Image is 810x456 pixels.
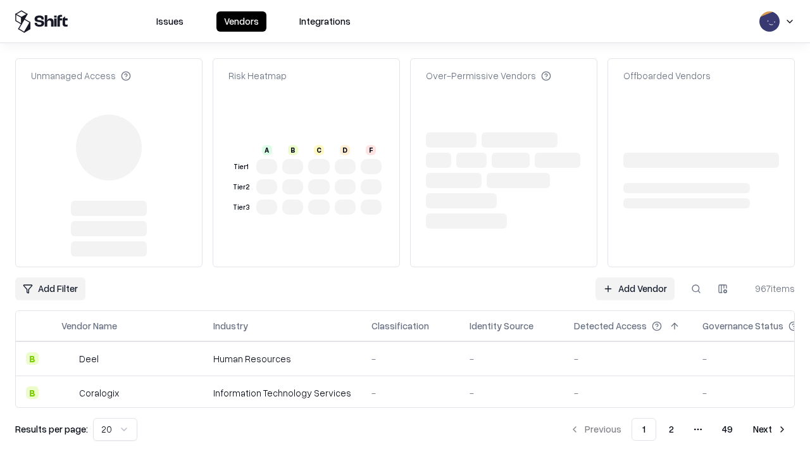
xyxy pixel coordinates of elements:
div: B [26,386,39,399]
div: Industry [213,319,248,332]
div: Tier 2 [231,182,251,193]
div: - [470,386,554,400]
button: Integrations [292,11,358,32]
div: 967 items [744,282,795,295]
div: Deel [79,352,99,365]
div: - [574,352,682,365]
div: C [314,145,324,155]
div: B [26,352,39,365]
div: Over-Permissive Vendors [426,69,551,82]
div: Information Technology Services [213,386,351,400]
button: Issues [149,11,191,32]
div: Tier 1 [231,161,251,172]
div: Governance Status [702,319,783,332]
div: - [371,352,449,365]
div: Tier 3 [231,202,251,213]
a: Add Vendor [595,277,675,300]
div: F [366,145,376,155]
div: A [262,145,272,155]
div: Human Resources [213,352,351,365]
div: Offboarded Vendors [623,69,711,82]
div: Vendor Name [61,319,117,332]
button: 49 [712,418,743,441]
button: Next [745,418,795,441]
img: Coralogix [61,386,74,399]
button: 2 [659,418,684,441]
button: 1 [632,418,656,441]
div: - [371,386,449,400]
div: Unmanaged Access [31,69,131,82]
div: - [470,352,554,365]
div: Risk Heatmap [228,69,287,82]
p: Results per page: [15,422,88,436]
div: Identity Source [470,319,533,332]
button: Vendors [216,11,266,32]
nav: pagination [562,418,795,441]
img: Deel [61,352,74,365]
div: D [340,145,350,155]
div: - [574,386,682,400]
button: Add Filter [15,277,85,300]
div: B [288,145,298,155]
div: Detected Access [574,319,647,332]
div: Classification [371,319,429,332]
div: Coralogix [79,386,119,400]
